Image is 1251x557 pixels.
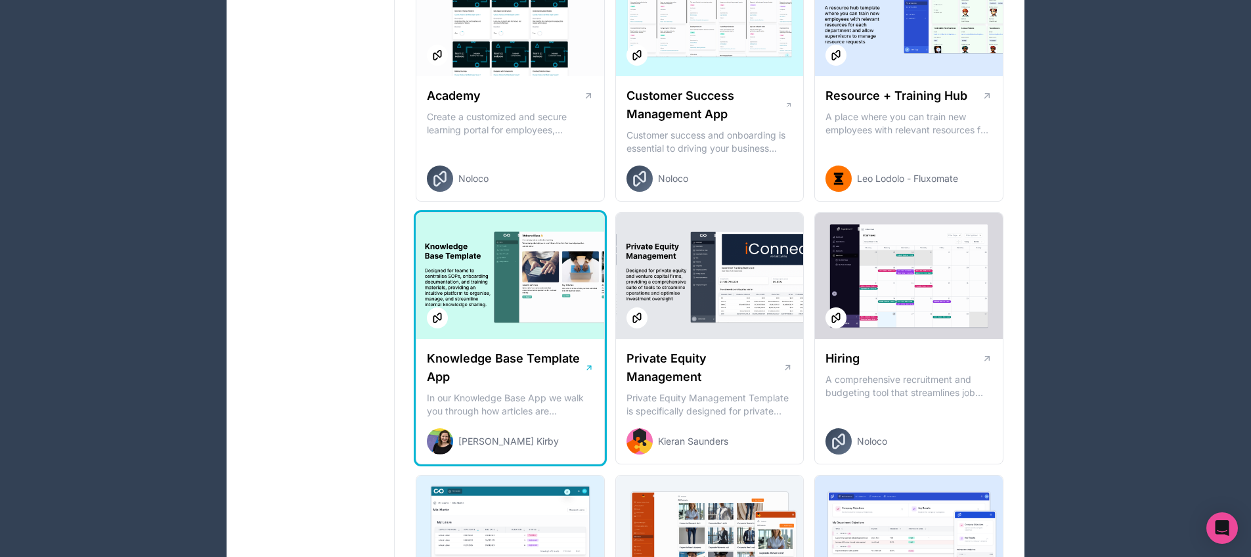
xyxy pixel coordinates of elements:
[658,435,728,448] span: Kieran Saunders
[458,172,489,185] span: Noloco
[626,349,783,386] h1: Private Equity Management
[825,373,992,399] p: A comprehensive recruitment and budgeting tool that streamlines job creation, applicant tracking,...
[626,391,793,418] p: Private Equity Management Template is specifically designed for private equity and venture capita...
[857,172,958,185] span: Leo Lodolo - Fluxomate
[626,87,785,123] h1: Customer Success Management App
[825,87,967,105] h1: Resource + Training Hub
[1206,512,1238,544] div: Open Intercom Messenger
[427,87,481,105] h1: Academy
[825,110,992,137] p: A place where you can train new employees with relevant resources for each department and allow s...
[825,349,860,368] h1: Hiring
[427,391,594,418] p: In our Knowledge Base App we walk you through how articles are submitted, approved, and managed, ...
[427,110,594,137] p: Create a customized and secure learning portal for employees, customers or partners. Organize les...
[458,435,559,448] span: [PERSON_NAME] Kirby
[857,435,887,448] span: Noloco
[626,129,793,155] p: Customer success and onboarding is essential to driving your business forward and ensuring retent...
[658,172,688,185] span: Noloco
[427,349,584,386] h1: Knowledge Base Template App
